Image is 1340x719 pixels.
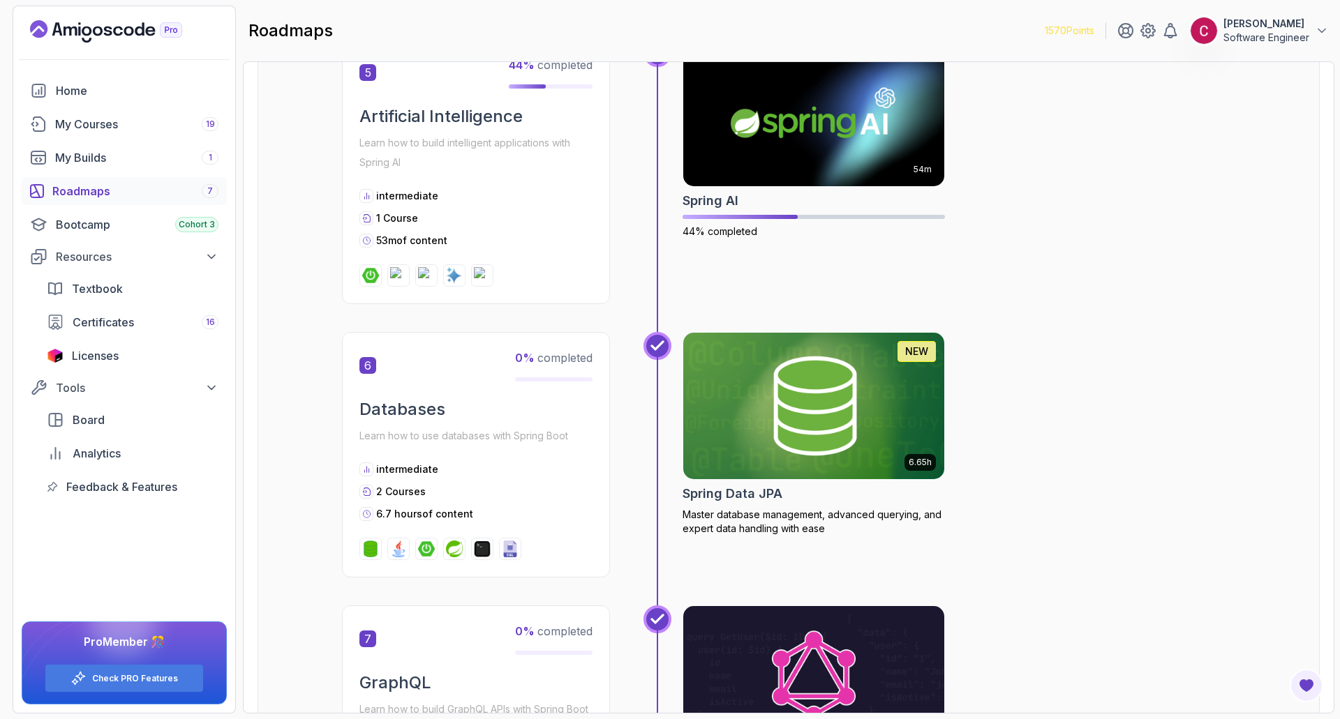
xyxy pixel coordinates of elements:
[47,349,64,363] img: jetbrains icon
[683,40,944,186] img: Spring AI card
[248,20,333,42] h2: roadmaps
[22,77,227,105] a: home
[683,508,945,536] p: Master database management, advanced querying, and expert data handling with ease
[56,216,218,233] div: Bootcamp
[509,58,535,72] span: 44 %
[418,540,435,557] img: spring-boot logo
[66,478,177,495] span: Feedback & Features
[359,64,376,81] span: 5
[515,624,593,638] span: completed
[362,540,379,557] img: spring-data-jpa logo
[376,189,438,203] p: intermediate
[56,379,218,396] div: Tools
[683,332,945,536] a: Spring Data JPA card6.65hNEWSpring Data JPAMaster database management, advanced querying, and exp...
[1190,17,1329,45] button: user profile image[PERSON_NAME]Software Engineer
[683,225,757,237] span: 44% completed
[38,342,227,370] a: licenses
[1290,669,1323,702] button: Open Feedback Button
[22,244,227,269] button: Resources
[914,164,932,175] p: 54m
[376,462,438,476] p: intermediate
[1191,17,1217,44] img: user profile image
[38,473,227,501] a: feedback
[55,149,218,166] div: My Builds
[1045,24,1094,38] p: 1570 Points
[209,152,212,163] span: 1
[72,347,119,364] span: Licenses
[38,308,227,336] a: certificates
[359,699,593,719] p: Learn how to build GraphQL APIs with Spring Boot
[22,211,227,239] a: bootcamp
[376,507,473,521] p: 6.7 hours of content
[509,58,593,72] span: completed
[359,105,593,128] h2: Artificial Intelligence
[359,426,593,446] p: Learn how to use databases with Spring Boot
[22,375,227,400] button: Tools
[359,672,593,694] h2: GraphQL
[683,191,738,211] h2: Spring AI
[474,267,491,284] img: openai logo
[55,116,218,133] div: My Courses
[38,275,227,303] a: textbook
[92,673,178,684] a: Check PRO Features
[376,234,447,248] p: 53m of content
[362,267,379,284] img: spring-boot logo
[474,540,491,557] img: terminal logo
[446,540,463,557] img: spring logo
[38,406,227,434] a: board
[390,267,407,284] img: spring-ai logo
[515,351,535,365] span: 0 %
[359,630,376,647] span: 7
[22,144,227,172] a: builds
[206,119,215,130] span: 19
[502,540,519,557] img: sql logo
[52,183,218,199] div: Roadmaps
[207,186,213,197] span: 7
[56,82,218,99] div: Home
[72,280,123,297] span: Textbook
[905,345,928,358] p: NEW
[909,457,932,468] p: 6.65h
[22,177,227,205] a: roadmaps
[38,439,227,467] a: analytics
[376,212,418,224] span: 1 Course
[515,624,535,638] span: 0 %
[206,317,215,328] span: 16
[418,267,435,284] img: spring-framework logo
[22,110,227,138] a: courses
[683,39,945,239] a: Spring AI card54mSpring AI44% completed
[515,351,593,365] span: completed
[359,357,376,374] span: 6
[45,664,204,692] button: Check PRO Features
[683,333,944,479] img: Spring Data JPA card
[30,20,214,43] a: Landing page
[446,267,463,284] img: ai logo
[73,314,134,331] span: Certificates
[376,485,426,497] span: 2 Courses
[390,540,407,557] img: java logo
[683,484,782,504] h2: Spring Data JPA
[56,248,218,265] div: Resources
[73,445,121,462] span: Analytics
[73,411,105,428] span: Board
[359,133,593,172] p: Learn how to build intelligent applications with Spring AI
[1223,31,1309,45] p: Software Engineer
[1223,17,1309,31] p: [PERSON_NAME]
[179,219,215,230] span: Cohort 3
[359,398,593,421] h2: Databases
